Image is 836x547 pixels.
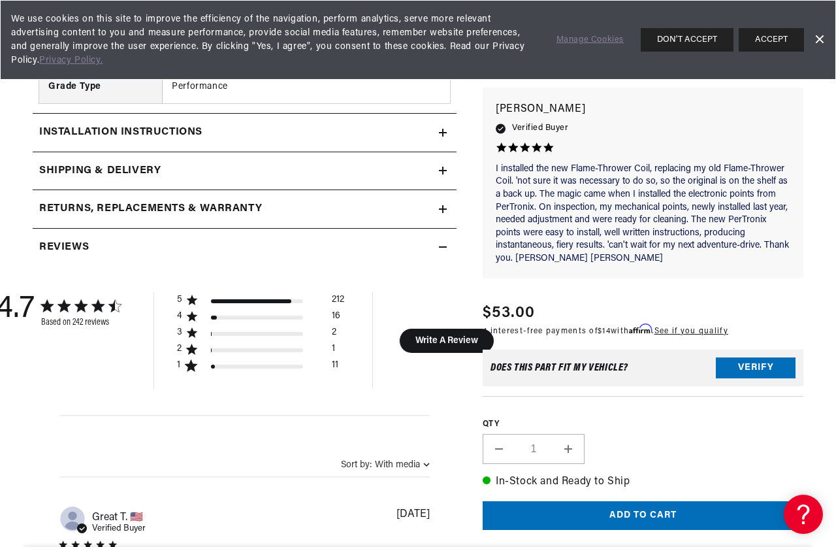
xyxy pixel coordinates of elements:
[39,239,89,256] h2: Reviews
[716,358,796,379] button: Verify
[375,460,420,470] div: With media
[332,327,336,343] div: 2
[33,114,457,152] summary: Installation instructions
[496,101,790,119] p: [PERSON_NAME]
[163,70,450,103] td: Performance
[177,343,344,359] div: 2 star by 1 reviews
[177,294,344,310] div: 5 star by 212 reviews
[399,329,494,353] button: Write A Review
[490,363,628,374] div: Does This part fit My vehicle?
[396,509,430,520] div: [DATE]
[33,152,457,190] summary: Shipping & Delivery
[598,327,611,335] span: $14
[341,460,372,470] span: Sort by:
[332,343,335,359] div: 1
[496,163,790,265] p: I installed the new Flame-Thrower Coil, replacing my old Flame-Thrower Coil. 'not sure it was nec...
[177,327,344,343] div: 3 star by 2 reviews
[177,359,344,376] div: 1 star by 11 reviews
[177,359,180,371] div: 1
[33,190,457,228] summary: Returns, Replacements & Warranty
[739,28,804,52] button: ACCEPT
[483,474,803,491] p: In-Stock and Ready to Ship
[39,56,103,65] a: Privacy Policy.
[33,229,457,267] summary: Reviews
[11,12,538,67] span: We use cookies on this site to improve the efficiency of the navigation, perform analytics, serve...
[39,163,161,180] h2: Shipping & Delivery
[483,501,803,531] button: Add to cart
[641,28,733,52] button: DON'T ACCEPT
[177,294,182,306] div: 5
[483,301,536,325] span: $53.00
[177,343,182,355] div: 2
[483,325,728,337] p: 4 interest-free payments of with .
[654,327,728,335] a: See if you qualify - Learn more about Affirm Financing (opens in modal)
[629,324,652,334] span: Affirm
[177,327,182,339] div: 3
[177,310,182,322] div: 4
[512,122,568,136] span: Verified Buyer
[177,310,344,327] div: 4 star by 16 reviews
[809,30,829,50] a: Dismiss Banner
[556,33,624,47] a: Manage Cookies
[41,318,121,327] div: Based on 242 reviews
[92,524,146,533] span: Verified Buyer
[332,359,338,376] div: 11
[332,294,344,310] div: 212
[39,201,262,218] h2: Returns, Replacements & Warranty
[341,460,430,470] button: Sort by:With media
[332,310,340,327] div: 16
[39,70,163,103] th: Grade Type
[39,124,202,141] h2: Installation instructions
[483,420,803,431] label: QTY
[92,510,143,523] span: Great T.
